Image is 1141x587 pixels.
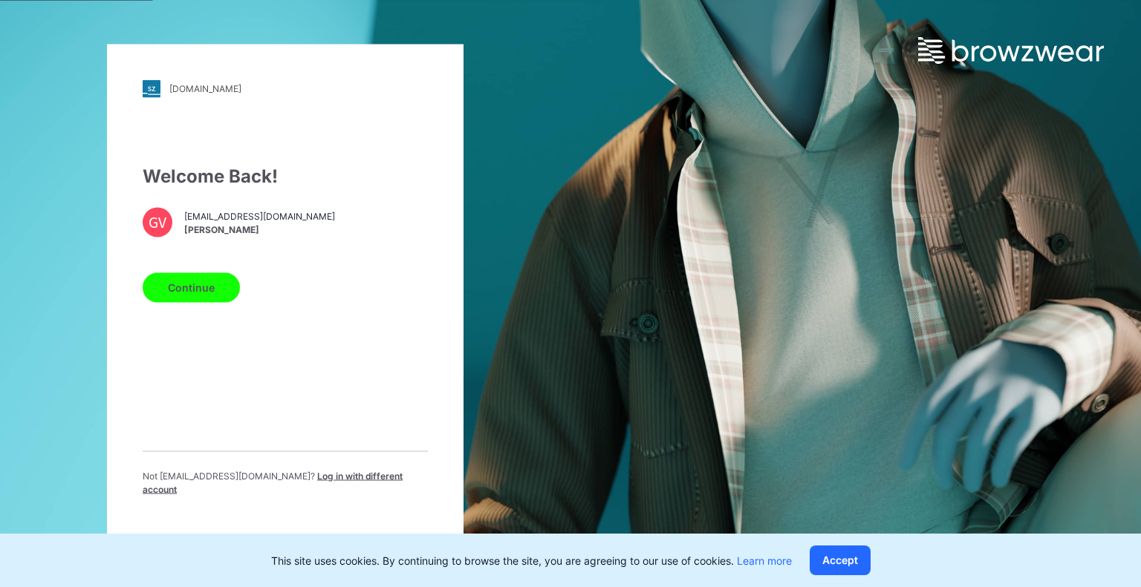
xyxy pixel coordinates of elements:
span: [EMAIL_ADDRESS][DOMAIN_NAME] [184,210,335,223]
button: Accept [810,545,871,575]
img: stylezone-logo.562084cfcfab977791bfbf7441f1a819.svg [143,79,160,97]
button: Continue [143,272,240,302]
div: Welcome Back! [143,163,428,189]
span: [PERSON_NAME] [184,223,335,237]
a: [DOMAIN_NAME] [143,79,428,97]
p: This site uses cookies. By continuing to browse the site, you are agreeing to our use of cookies. [271,553,792,568]
a: Learn more [737,554,792,567]
p: Not [EMAIL_ADDRESS][DOMAIN_NAME] ? [143,469,428,496]
div: [DOMAIN_NAME] [169,83,241,94]
img: browzwear-logo.e42bd6dac1945053ebaf764b6aa21510.svg [918,37,1104,64]
div: GV [143,207,172,237]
